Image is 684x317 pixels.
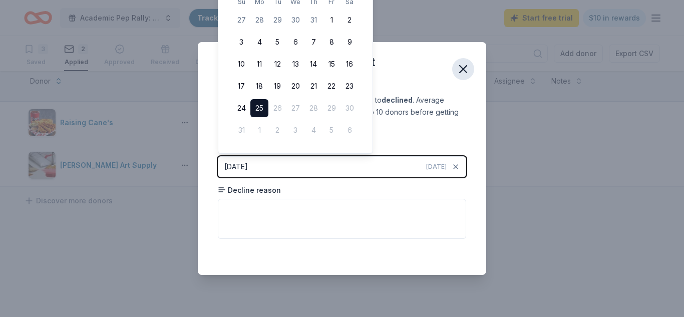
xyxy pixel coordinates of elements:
button: 9 [340,33,359,51]
button: 10 [232,55,250,73]
button: 4 [250,33,268,51]
button: 5 [268,33,286,51]
button: 6 [286,33,304,51]
div: [DATE] [224,161,248,173]
button: 14 [304,55,322,73]
button: 12 [268,55,286,73]
button: 29 [268,11,286,29]
button: 15 [322,55,340,73]
button: 20 [286,77,304,95]
button: 13 [286,55,304,73]
button: 18 [250,77,268,95]
span: Decline reason [218,185,281,195]
button: 11 [250,55,268,73]
span: [DATE] [426,163,447,171]
button: 8 [322,33,340,51]
button: 19 [268,77,286,95]
button: [DATE][DATE] [218,156,466,177]
button: 23 [340,77,359,95]
button: 28 [250,11,268,29]
button: 16 [340,55,359,73]
button: 22 [322,77,340,95]
button: 24 [232,99,250,117]
button: 1 [322,11,340,29]
b: declined [382,96,413,104]
button: 31 [304,11,322,29]
button: 30 [286,11,304,29]
button: 27 [232,11,250,29]
button: 21 [304,77,322,95]
button: 2 [340,11,359,29]
button: 3 [232,33,250,51]
button: 7 [304,33,322,51]
button: 17 [232,77,250,95]
button: 25 [250,99,268,117]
